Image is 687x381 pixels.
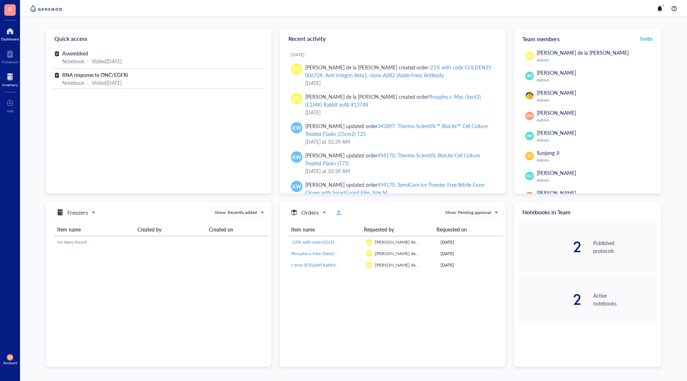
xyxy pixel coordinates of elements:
div: No items found [57,239,266,245]
div: 494170: Thermo Scientific BioLite Cell Culture Treated Flasks (T75) [305,152,480,167]
th: Requested by [361,223,434,236]
div: [PERSON_NAME] updated order [305,181,494,196]
h5: Freezers [67,208,88,217]
div: Visited [DATE] [92,57,122,65]
span: KW [292,124,301,132]
span: DD [367,264,371,267]
th: Item name [54,223,135,236]
div: [DATE] [291,52,500,58]
div: [PERSON_NAME] de la [PERSON_NAME] created order [305,63,494,79]
div: Team members [514,29,661,49]
span: DD [527,53,532,59]
div: Admin [537,77,654,83]
div: Account [3,361,17,365]
div: Admin [537,137,654,143]
div: Visited [DATE] [92,79,122,87]
div: [PERSON_NAME] de la [PERSON_NAME] created order [305,93,494,108]
div: Admin [537,117,654,123]
div: [DATE] [440,239,500,245]
span: RD [527,73,532,79]
span: DD [367,241,371,244]
div: | [87,57,89,65]
div: Dashboard [1,37,19,41]
span: Invite [640,35,652,42]
span: [PERSON_NAME] de la [PERSON_NAME] [375,250,455,257]
span: Assembloid [62,50,88,57]
div: [DATE] at 10:39 AM [305,167,494,175]
span: -25% with code GOLDEN25 006724: Anti-Integrin Beta1, clone AIIB2 (Azide Free) Antibody [291,239,464,245]
span: SJ [527,153,532,159]
span: [PERSON_NAME] [537,129,576,136]
img: da48f3c6-a43e-4a2d-aade-5eac0d93827f.jpeg [526,92,533,100]
a: Notebook [2,48,18,64]
span: Sunjong Ji [537,149,559,156]
div: Admin [537,157,654,163]
div: Inventory [2,83,18,87]
div: Admin [537,97,654,103]
div: 494170: SensiCare Ice Powder-Free Nitrile Exam Gloves with SmartGuard Film, Size M [305,181,485,196]
div: Published protocols [593,239,657,255]
span: KW [292,153,301,161]
div: [DATE] at 10:39 AM [305,138,494,146]
div: Active notebooks [593,292,657,307]
th: Item name [288,223,361,236]
a: -25% with code GOLDEN25 006724: Anti-Integrin Beta1, clone AIIB2 (Azide Free) Antibody [291,239,360,245]
a: DD[PERSON_NAME] de la [PERSON_NAME] created orderPhospho-c-Myc (Ser62) (E1J4K) Rabbit mAb #13748[... [286,90,500,119]
div: Recent activity [280,29,505,49]
span: [PERSON_NAME] de la [PERSON_NAME] [375,262,455,268]
div: [DATE] [440,250,500,257]
a: Phospho-c-Myc (Ser62) (E1J4K) Rabbit mAb #13748 [291,250,360,257]
th: Created by [135,223,206,236]
div: [DATE] [305,79,494,87]
div: Admin [537,57,654,63]
div: 2 [518,240,582,254]
span: c-Myc (E5Q6W) Rabbit mAb #18583 [291,262,361,268]
div: Notebook [62,79,84,87]
span: [PERSON_NAME] [537,69,576,76]
div: Quick access [46,29,271,49]
div: [DATE] [440,262,500,268]
span: DM [527,113,532,118]
span: Phospho-c-Myc (Ser62) (E1J4K) Rabbit mAb #13748 [291,250,391,257]
a: DD[PERSON_NAME] de la [PERSON_NAME] created order-25% with code GOLDEN25 006724: Anti-Integrin Be... [286,60,500,90]
span: [PERSON_NAME] de la [PERSON_NAME] [537,49,629,56]
span: AP [527,193,532,199]
a: Inventory [2,71,18,87]
button: Invite [640,33,653,44]
div: 2 [518,292,582,307]
a: Dashboard [1,25,19,41]
div: Show: Pending approval [445,209,491,216]
h5: Orders [301,208,319,217]
div: Add [7,109,14,113]
a: KW[PERSON_NAME] updated order494170: Thermo Scientific BioLite Cell Culture Treated Flasks (T75)[... [286,148,500,178]
a: KW[PERSON_NAME] updated order345897: Thermo Scientific™ BioLite™ Cell Culture Treated Flasks (25c... [286,119,500,148]
div: Notebook [62,57,84,65]
span: [PERSON_NAME] [537,109,576,116]
span: [PERSON_NAME] [537,169,576,176]
span: [PERSON_NAME] [537,189,576,196]
span: KV [527,173,532,179]
span: RNA response to ONC/EGFRi [62,71,128,78]
th: Requested on [434,223,497,236]
th: Created on [206,223,269,236]
div: [PERSON_NAME] updated order [305,151,494,167]
img: genemod-logo [29,4,64,13]
a: c-Myc (E5Q6W) Rabbit mAb #18583 [291,262,360,268]
div: [DATE] [305,108,494,116]
div: 345897: Thermo Scientific™ BioLite™ Cell Culture Treated Flasks (25cm2) T25 [305,122,488,137]
span: DD [293,94,301,102]
span: [PERSON_NAME] de la [PERSON_NAME] [375,239,455,245]
span: K [8,5,12,14]
div: Notebooks in Team [514,202,661,222]
span: AP [8,356,12,359]
div: Notebook [2,60,18,64]
span: [PERSON_NAME] [537,89,576,96]
span: DD [293,65,301,73]
a: KW[PERSON_NAME] updated order494170: SensiCare Ice Powder-Free Nitrile Exam Gloves with SmartGuar... [286,178,500,207]
div: [PERSON_NAME] updated order [305,122,494,138]
div: Show: Recently added [215,209,257,216]
div: | [87,79,89,87]
span: DD [367,252,371,255]
div: Admin [537,177,654,183]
